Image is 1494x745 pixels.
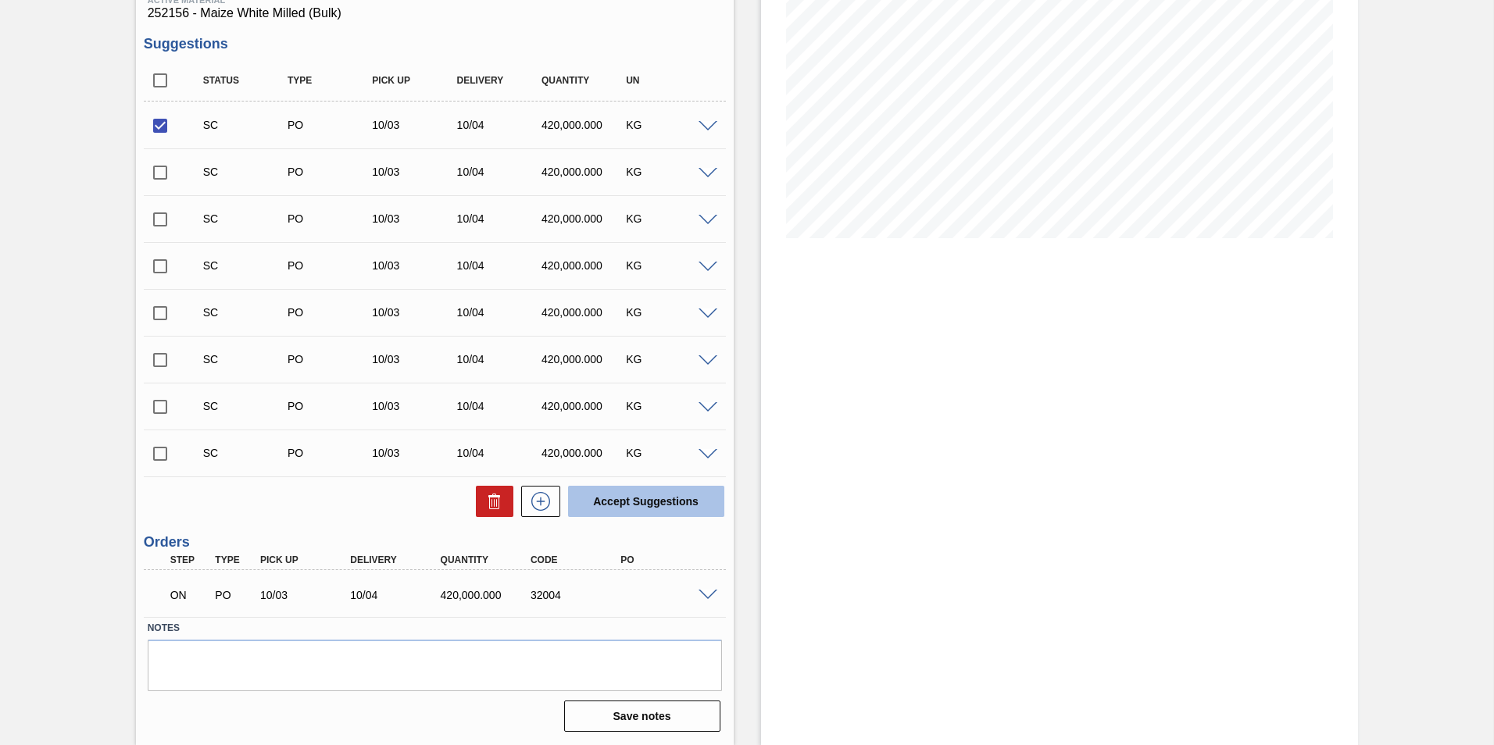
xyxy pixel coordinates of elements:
[199,400,294,412] div: Suggestion Created
[564,700,720,732] button: Save notes
[538,166,632,178] div: 420,000.000
[199,447,294,459] div: Suggestion Created
[437,589,538,601] div: 420,000.000
[453,119,548,131] div: 10/04/2025
[368,166,463,178] div: 10/03/2025
[538,75,632,86] div: Quantity
[284,447,378,459] div: Purchase order
[284,212,378,225] div: Purchase order
[622,166,717,178] div: KG
[622,75,717,86] div: UN
[560,484,726,519] div: Accept Suggestions
[368,400,463,412] div: 10/03/2025
[256,589,357,601] div: 10/03/2025
[622,212,717,225] div: KG
[617,554,717,565] div: PO
[622,259,717,272] div: KG
[144,534,726,551] h3: Orders
[437,554,538,565] div: Quantity
[453,166,548,178] div: 10/04/2025
[622,119,717,131] div: KG
[568,486,724,517] button: Accept Suggestions
[199,212,294,225] div: Suggestion Created
[368,306,463,319] div: 10/03/2025
[622,447,717,459] div: KG
[453,447,548,459] div: 10/04/2025
[538,259,632,272] div: 420,000.000
[368,119,463,131] div: 10/03/2025
[284,353,378,365] div: Purchase order
[538,119,632,131] div: 420,000.000
[199,353,294,365] div: Suggestion Created
[284,166,378,178] div: Purchase order
[538,212,632,225] div: 420,000.000
[453,212,548,225] div: 10/04/2025
[170,589,209,601] p: ON
[622,400,717,412] div: KG
[453,259,548,272] div: 10/04/2025
[284,400,378,412] div: Purchase order
[368,353,463,365] div: 10/03/2025
[453,400,548,412] div: 10/04/2025
[453,306,548,319] div: 10/04/2025
[368,212,463,225] div: 10/03/2025
[199,259,294,272] div: Suggestion Created
[284,75,378,86] div: Type
[538,353,632,365] div: 420,000.000
[284,306,378,319] div: Purchase order
[166,554,213,565] div: Step
[199,166,294,178] div: Suggestion Created
[538,306,632,319] div: 420,000.000
[199,306,294,319] div: Suggestion Created
[622,353,717,365] div: KG
[368,75,463,86] div: Pick up
[144,36,726,52] h3: Suggestions
[368,259,463,272] div: 10/03/2025
[453,75,548,86] div: Delivery
[166,578,213,612] div: Negotiating Order
[453,353,548,365] div: 10/04/2025
[256,554,357,565] div: Pick up
[527,589,627,601] div: 32004
[199,75,294,86] div: Status
[284,259,378,272] div: Purchase order
[284,119,378,131] div: Purchase order
[346,589,447,601] div: 10/04/2025
[199,119,294,131] div: Suggestion Created
[468,486,513,517] div: Delete Suggestions
[368,447,463,459] div: 10/03/2025
[538,447,632,459] div: 420,000.000
[513,486,560,517] div: New suggestion
[538,400,632,412] div: 420,000.000
[346,554,447,565] div: Delivery
[527,554,627,565] div: Code
[211,554,258,565] div: Type
[622,306,717,319] div: KG
[148,617,722,640] label: Notes
[211,589,258,601] div: Purchase order
[148,6,722,20] span: 252156 - Maize White Milled (Bulk)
